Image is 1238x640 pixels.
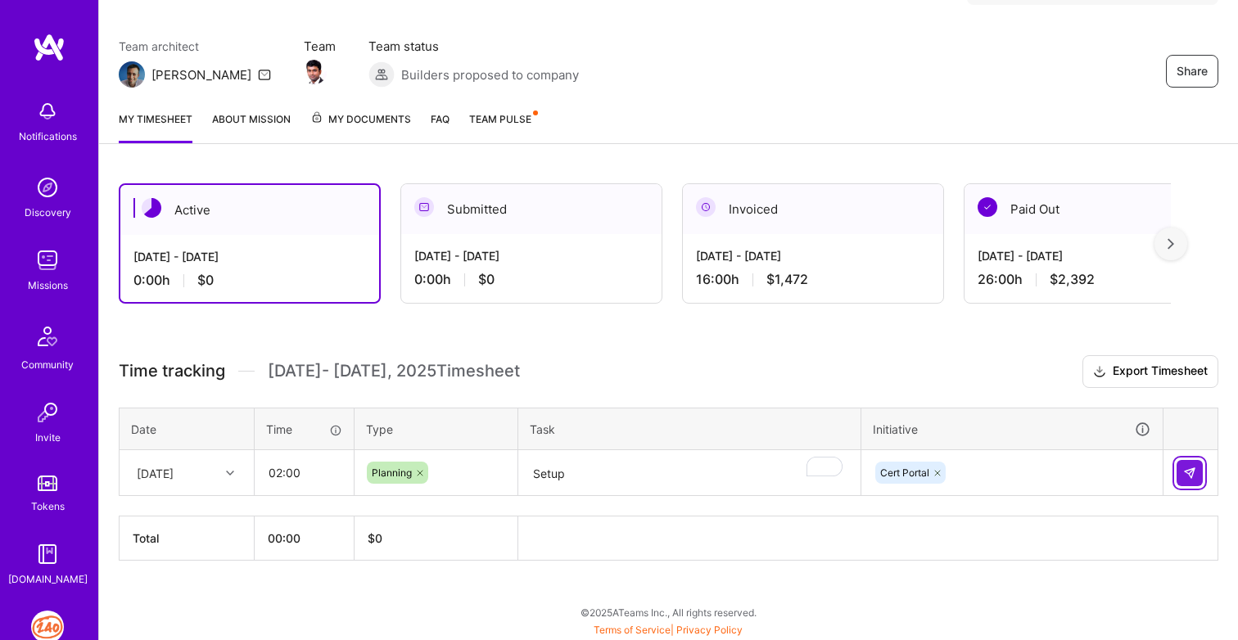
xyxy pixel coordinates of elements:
[302,60,327,84] img: Team Member Avatar
[965,184,1225,234] div: Paid Out
[696,271,930,288] div: 16:00 h
[258,68,271,81] i: icon Mail
[19,128,77,145] div: Notifications
[676,624,743,636] a: Privacy Policy
[31,396,64,429] img: Invite
[520,452,859,495] textarea: To enrich screen reader interactions, please activate Accessibility in Grammarly extension settings
[142,198,161,218] img: Active
[33,33,66,62] img: logo
[120,516,255,561] th: Total
[414,197,434,217] img: Submitted
[1050,271,1095,288] span: $2,392
[25,204,71,221] div: Discovery
[469,110,536,143] a: Team Pulse
[766,271,808,288] span: $1,472
[880,466,929,479] span: Cert Portal
[594,624,671,636] a: Terms of Service
[401,66,579,83] span: Builders proposed to company
[119,361,225,381] span: Time tracking
[1093,363,1106,381] i: icon Download
[978,271,1212,288] div: 26:00 h
[873,420,1151,439] div: Initiative
[31,538,64,570] img: guide book
[1168,238,1174,250] img: right
[368,531,382,545] span: $ 0
[133,272,366,289] div: 0:00 h
[137,464,174,481] div: [DATE]
[151,66,251,83] div: [PERSON_NAME]
[372,466,412,479] span: Planning
[38,475,57,491] img: tokens
[1166,55,1218,88] button: Share
[1177,63,1208,79] span: Share
[119,61,145,88] img: Team Architect
[304,58,325,86] a: Team Member Avatar
[414,271,648,288] div: 0:00 h
[28,277,68,294] div: Missions
[21,356,74,373] div: Community
[31,498,65,515] div: Tokens
[28,317,67,356] img: Community
[1177,460,1204,486] div: null
[8,570,88,588] div: [DOMAIN_NAME]
[683,184,943,234] div: Invoiced
[696,197,716,217] img: Invoiced
[696,247,930,264] div: [DATE] - [DATE]
[310,110,411,143] a: My Documents
[212,110,291,143] a: About Mission
[368,38,579,55] span: Team status
[255,516,355,561] th: 00:00
[31,171,64,204] img: discovery
[978,247,1212,264] div: [DATE] - [DATE]
[1183,466,1196,480] img: Submit
[978,197,997,217] img: Paid Out
[98,592,1238,633] div: © 2025 ATeams Inc., All rights reserved.
[469,113,531,125] span: Team Pulse
[266,421,342,438] div: Time
[518,408,861,450] th: Task
[431,110,450,143] a: FAQ
[35,429,61,446] div: Invite
[120,408,255,450] th: Date
[119,38,271,55] span: Team architect
[414,247,648,264] div: [DATE] - [DATE]
[31,244,64,277] img: teamwork
[133,248,366,265] div: [DATE] - [DATE]
[401,184,662,234] div: Submitted
[119,110,192,143] a: My timesheet
[304,38,336,55] span: Team
[226,469,234,477] i: icon Chevron
[478,271,495,288] span: $0
[1082,355,1218,388] button: Export Timesheet
[255,451,353,494] input: HH:MM
[310,110,411,128] span: My Documents
[268,361,520,381] span: [DATE] - [DATE] , 2025 Timesheet
[31,95,64,128] img: bell
[368,61,395,88] img: Builders proposed to company
[197,272,214,289] span: $0
[594,624,743,636] span: |
[120,185,379,235] div: Active
[355,408,518,450] th: Type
